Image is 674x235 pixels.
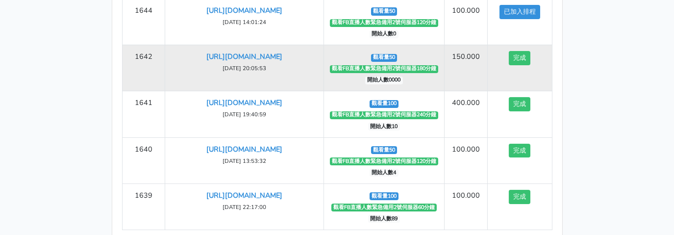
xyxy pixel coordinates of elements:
span: 觀看量50 [371,146,398,154]
small: [DATE] 22:17:00 [223,203,266,211]
td: 100.000 [445,137,488,183]
a: [URL][DOMAIN_NAME] [206,52,282,61]
span: 開始人數89 [368,215,400,223]
span: 觀看量50 [371,54,398,62]
a: [URL][DOMAIN_NAME] [206,190,282,200]
small: [DATE] 13:53:32 [223,157,266,165]
a: [URL][DOMAIN_NAME] [206,98,282,107]
small: [DATE] 20:05:53 [223,64,266,72]
button: 已加入排程 [499,5,540,19]
td: 400.000 [445,91,488,137]
span: 觀看FB直播人數緊急備用2號伺服器180分鐘 [330,65,439,73]
span: 開始人數4 [370,169,399,177]
span: 觀看量100 [370,192,399,200]
span: 觀看FB直播人數緊急備用2號伺服器240分鐘 [330,111,439,119]
span: 開始人數0000 [365,77,403,84]
td: 100.000 [445,183,488,230]
button: 完成 [509,144,530,158]
button: 完成 [509,97,530,111]
small: [DATE] 19:40:59 [223,110,266,118]
span: 觀看FB直播人數緊急備用2號伺服器120分鐘 [330,157,439,165]
td: 1642 [122,45,165,91]
td: 150.000 [445,45,488,91]
a: [URL][DOMAIN_NAME] [206,144,282,154]
td: 1640 [122,137,165,183]
span: 開始人數10 [368,123,400,131]
span: 開始人數0 [370,30,399,38]
span: 觀看量100 [370,100,399,108]
span: 觀看量50 [371,7,398,15]
button: 完成 [509,190,530,204]
a: [URL][DOMAIN_NAME] [206,5,282,15]
button: 完成 [509,51,530,65]
span: 觀看FB直播人數緊急備用2號伺服器120分鐘 [330,19,439,27]
span: 觀看FB直播人數緊急備用2號伺服器60分鐘 [331,204,437,211]
td: 1639 [122,183,165,230]
small: [DATE] 14:01:24 [223,18,266,26]
td: 1641 [122,91,165,137]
